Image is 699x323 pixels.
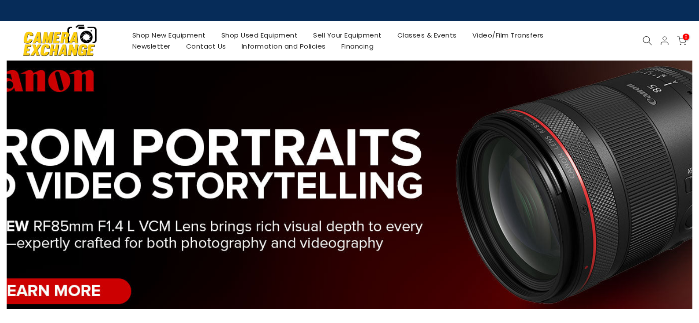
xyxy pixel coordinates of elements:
[213,30,306,41] a: Shop Used Equipment
[124,41,178,52] a: Newsletter
[178,41,234,52] a: Contact Us
[389,30,464,41] a: Classes & Events
[234,41,333,52] a: Information and Policies
[677,36,687,46] a: 0
[124,30,213,41] a: Shop New Equipment
[333,41,381,52] a: Financing
[464,30,551,41] a: Video/Film Transfers
[306,30,390,41] a: Sell Your Equipment
[683,34,689,40] span: 0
